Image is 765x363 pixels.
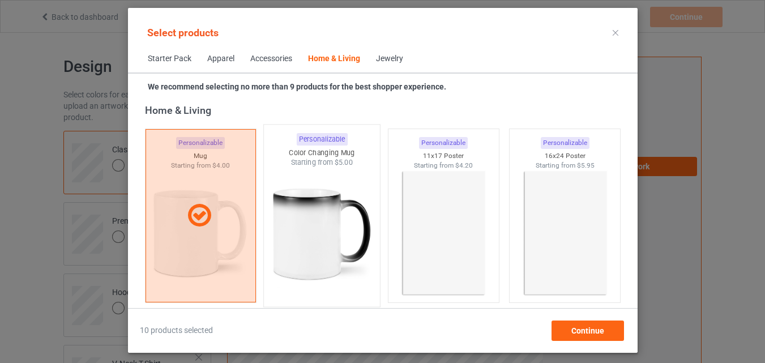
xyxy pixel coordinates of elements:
[147,27,219,39] span: Select products
[334,159,353,167] span: $5.00
[392,170,494,297] img: regular.jpg
[250,53,292,65] div: Accessories
[419,137,468,149] div: Personalizable
[388,161,498,170] div: Starting from
[264,158,380,168] div: Starting from
[376,53,403,65] div: Jewelry
[140,45,199,72] span: Starter Pack
[514,170,616,297] img: regular.jpg
[148,82,446,91] strong: We recommend selecting no more than 9 products for the best shopper experience.
[268,168,375,301] img: regular.jpg
[455,161,473,169] span: $4.20
[144,104,625,117] div: Home & Living
[576,161,594,169] span: $5.95
[571,326,604,335] span: Continue
[264,148,380,157] div: Color Changing Mug
[140,325,213,336] span: 10 products selected
[540,137,589,149] div: Personalizable
[551,321,623,341] div: Continue
[510,161,620,170] div: Starting from
[510,151,620,161] div: 16x24 Poster
[296,134,347,146] div: Personalizable
[207,53,234,65] div: Apparel
[308,53,360,65] div: Home & Living
[388,151,498,161] div: 11x17 Poster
